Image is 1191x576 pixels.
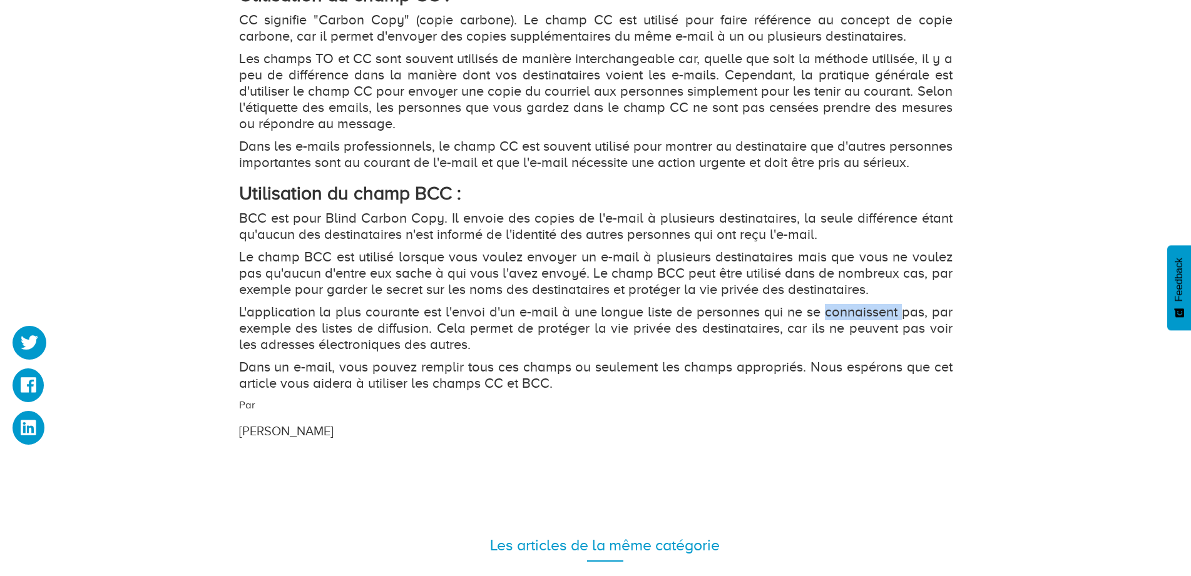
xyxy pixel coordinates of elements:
[239,12,953,44] p: CC signifie "Carbon Copy" (copie carbone). Le champ CC est utilisé pour faire référence au concep...
[1167,245,1191,330] button: Feedback - Afficher l’enquête
[248,534,962,557] div: Les articles de la même catégorie
[239,304,953,353] p: L'application la plus courante est l'envoi d'un e-mail à une longue liste de personnes qui ne se ...
[239,51,953,132] p: Les champs TO et CC sont souvent utilisés de manière interchangeable car, quelle que soit la méth...
[1173,258,1185,301] span: Feedback
[239,183,461,204] strong: Utilisation du champ BCC :
[239,138,953,171] p: Dans les e-mails professionnels, le champ CC est souvent utilisé pour montrer au destinataire que...
[239,249,953,298] p: Le champ BCC est utilisé lorsque vous voulez envoyer un e-mail à plusieurs destinataires mais que...
[239,424,831,438] h3: [PERSON_NAME]
[239,210,953,243] p: BCC est pour Blind Carbon Copy. Il envoie des copies de l'e-mail à plusieurs destinataires, la se...
[230,398,840,440] div: Par
[239,359,953,392] p: Dans un e-mail, vous pouvez remplir tous ces champs ou seulement les champs appropriés. Nous espé...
